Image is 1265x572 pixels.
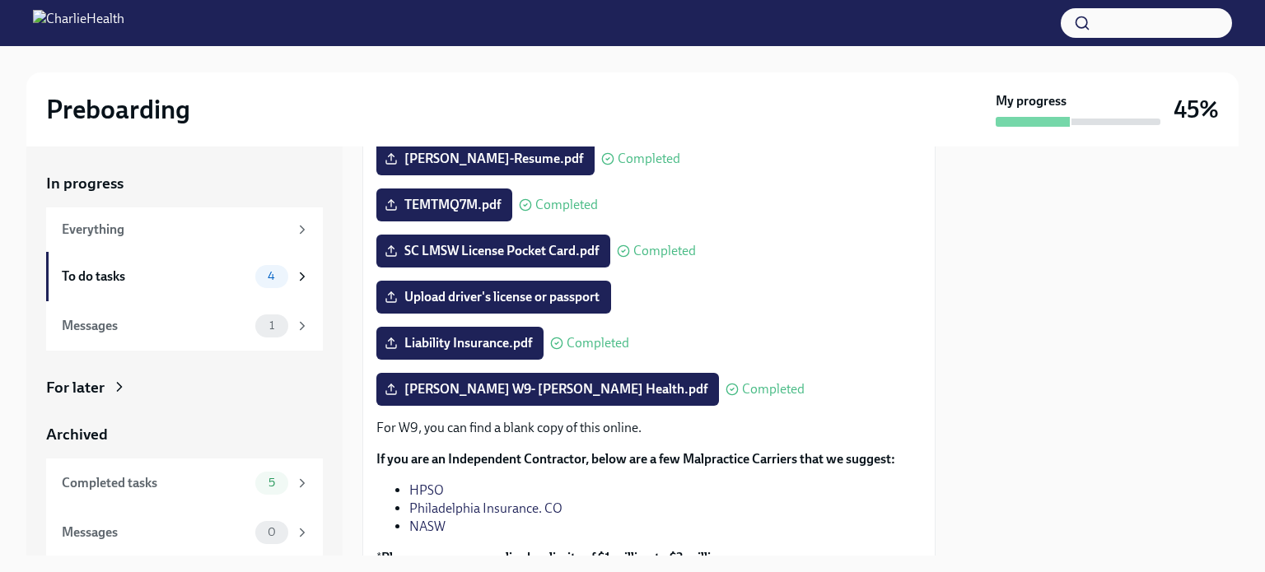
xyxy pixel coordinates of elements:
[633,244,696,258] span: Completed
[996,92,1067,110] strong: My progress
[535,198,598,212] span: Completed
[376,327,544,360] label: Liability Insurance.pdf
[567,337,629,350] span: Completed
[33,10,124,36] img: CharlieHealth
[409,519,446,534] a: NASW
[388,289,600,305] span: Upload driver's license or passport
[376,373,719,406] label: [PERSON_NAME] W9- [PERSON_NAME] Health.pdf
[46,508,323,557] a: Messages0
[388,197,501,213] span: TEMTMQ7M.pdf
[46,301,323,351] a: Messages1
[62,317,249,335] div: Messages
[62,221,288,239] div: Everything
[258,270,285,282] span: 4
[376,142,595,175] label: [PERSON_NAME]-Resume.pdf
[46,377,105,398] div: For later
[376,188,512,221] label: TEMTMQ7M.pdf
[409,500,562,516] a: Philadelphia Insurance. CO
[376,281,611,314] label: Upload driver's license or passport
[1174,95,1219,124] h3: 45%
[376,419,922,437] p: For W9, you can find a blank copy of this online.
[46,424,323,445] a: Archived
[376,451,895,467] strong: If you are an Independent Contractor, below are a few Malpractice Carriers that we suggest:
[46,207,323,252] a: Everything
[388,151,583,167] span: [PERSON_NAME]-Resume.pdf
[388,335,532,351] span: Liability Insurance.pdf
[46,93,190,126] h2: Preboarding
[46,458,323,508] a: Completed tasks5
[259,319,284,332] span: 1
[62,267,249,286] div: To do tasks
[62,474,249,492] div: Completed tasks
[259,477,285,489] span: 5
[381,550,726,565] strong: Please ensure your policy has limits of $1 million to $3 million
[388,243,599,259] span: SC LMSW License Pocket Card.pdf
[388,381,707,398] span: [PERSON_NAME] W9- [PERSON_NAME] Health.pdf
[62,523,249,542] div: Messages
[742,383,805,396] span: Completed
[618,152,680,165] span: Completed
[409,482,444,498] a: HPSO
[376,235,610,267] label: SC LMSW License Pocket Card.pdf
[258,526,286,538] span: 0
[46,252,323,301] a: To do tasks4
[46,377,323,398] a: For later
[46,173,323,194] a: In progress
